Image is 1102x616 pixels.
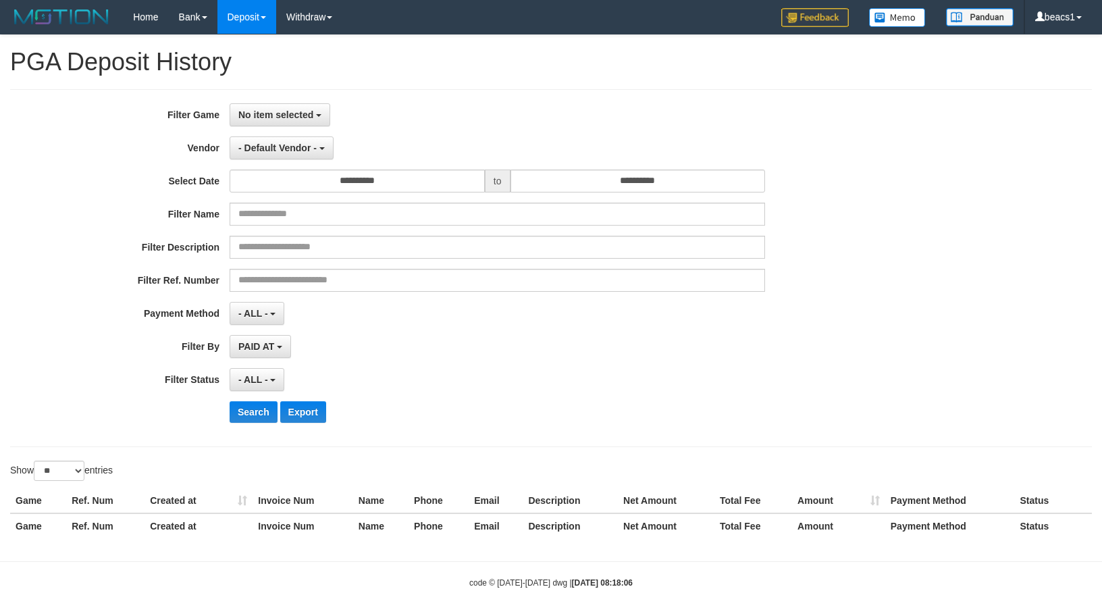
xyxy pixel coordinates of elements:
th: Description [523,488,618,513]
th: Ref. Num [66,513,145,538]
label: Show entries [10,461,113,481]
button: - ALL - [230,368,284,391]
select: Showentries [34,461,84,481]
th: Email [469,513,523,538]
button: - Default Vendor - [230,136,334,159]
span: to [485,170,510,192]
th: Ref. Num [66,488,145,513]
button: Export [280,401,326,423]
th: Amount [792,488,885,513]
th: Phone [409,488,469,513]
th: Total Fee [714,488,792,513]
img: Button%20Memo.svg [869,8,926,27]
th: Created at [145,488,253,513]
th: Net Amount [618,513,714,538]
small: code © [DATE]-[DATE] dwg | [469,578,633,588]
th: Created at [145,513,253,538]
th: Phone [409,513,469,538]
img: Feedback.jpg [781,8,849,27]
span: No item selected [238,109,313,120]
th: Game [10,488,66,513]
strong: [DATE] 08:18:06 [572,578,633,588]
button: No item selected [230,103,330,126]
th: Status [1014,488,1092,513]
span: - Default Vendor - [238,143,317,153]
button: - ALL - [230,302,284,325]
th: Invoice Num [253,513,353,538]
span: - ALL - [238,374,268,385]
th: Status [1014,513,1092,538]
img: panduan.png [946,8,1014,26]
th: Name [353,488,409,513]
span: PAID AT [238,341,274,352]
th: Description [523,513,618,538]
span: - ALL - [238,308,268,319]
img: MOTION_logo.png [10,7,113,27]
th: Net Amount [618,488,714,513]
th: Name [353,513,409,538]
button: Search [230,401,278,423]
th: Email [469,488,523,513]
th: Total Fee [714,513,792,538]
th: Game [10,513,66,538]
button: PAID AT [230,335,291,358]
th: Amount [792,513,885,538]
th: Invoice Num [253,488,353,513]
th: Payment Method [885,513,1015,538]
th: Payment Method [885,488,1015,513]
h1: PGA Deposit History [10,49,1092,76]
